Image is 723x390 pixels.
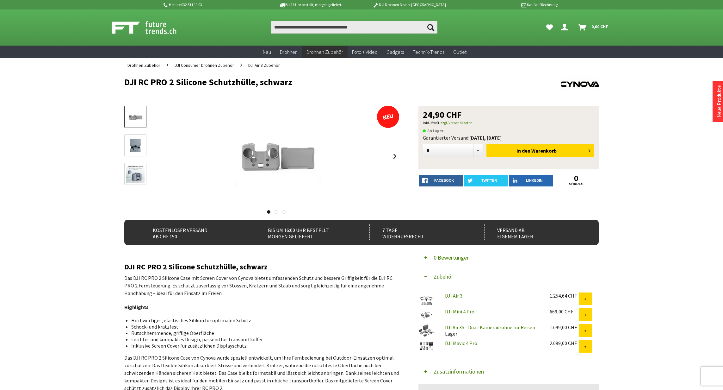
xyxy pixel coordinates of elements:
[424,21,437,34] button: Suchen
[131,336,394,343] li: Leichtes und kompaktes Design, passend für Transportkoffer
[131,330,394,336] li: Rutschhemmende, griffige Oberfläche
[175,62,234,68] span: DJI Consumer Drohnen Zubehör
[526,179,542,182] span: LinkedIn
[576,21,611,34] a: Warenkorb
[352,49,378,55] span: Foto + Video
[550,324,579,330] div: 1.099,00 CHF
[440,324,545,337] div: Lager
[419,175,463,186] a: facebook
[306,49,343,55] span: Drohnen Zubehör
[280,49,298,55] span: Drohnen
[453,49,467,55] span: Outlet
[271,21,437,34] input: Produkt, Marke, Kategorie, EAN, Artikelnummer…
[140,224,241,240] div: Kostenloser Versand ab CHF 150
[360,1,459,9] p: DJI Drohnen Dealer [GEOGRAPHIC_DATA]
[418,362,599,381] button: Zusatzinformationen
[509,175,553,186] a: LinkedIn
[554,175,598,182] a: 0
[124,77,504,87] h1: DJI RC PRO 2 Silicone Schutzhülle, schwarz
[445,340,477,346] a: DJI Mavic 4 Pro
[248,62,280,68] span: DJI Air 3 Zubehör
[413,49,444,55] span: Technik-Trends
[418,340,434,352] img: DJI Mavic 4 Pro
[418,267,599,286] button: Zubehör
[423,135,594,141] div: Garantierter Versand:
[126,108,145,126] img: Vorschau: DJI RC PRO 2 Silicone Schutzhülle, schwarz
[423,110,462,119] span: 24,90 CHF
[423,119,594,127] p: inkl. MwSt.
[369,224,470,240] div: 7 Tage Widerrufsrecht
[418,324,434,337] img: DJI Air 3S - Dual-Kameradrohne für Reisen
[171,58,237,72] a: DJI Consumer Drohnen Zubehör
[591,22,608,32] span: 0,00 CHF
[716,85,722,117] a: Neue Produkte
[418,308,434,321] img: DJI Mini 4 Pro
[561,77,599,91] img: CYNOVA
[275,46,302,59] a: Drohnen
[124,263,399,271] h2: DJI RC PRO 2 Silicone Schutzhülle, schwarz
[543,21,556,34] a: Meine Favoriten
[554,182,598,186] a: shares
[302,46,348,59] a: Drohnen Zubehör
[418,292,434,308] img: DJI Air 3
[464,175,508,186] a: twitter
[124,274,399,297] p: Das DJI RC PRO 2 Silicone Case mit Screen Cover von Cynova bietet umfassenden Schutz und bessere ...
[550,292,579,299] div: 1.254,64 CHF
[531,148,557,154] span: Warenkorb
[386,49,404,55] span: Gadgets
[445,292,462,299] a: DJI Air 3
[124,304,149,310] strong: Highlights
[131,324,394,330] li: Schock- und kratzfest
[486,144,594,157] button: In den Warenkorb
[550,340,579,346] div: 2.099,00 CHF
[440,120,473,125] a: zzgl. Versandkosten
[226,106,327,207] img: DJI RC PRO 2 Silicone Schutzhülle, schwarz
[261,1,360,9] p: Bis 16 Uhr bestellt, morgen geliefert.
[131,317,394,324] li: Hochwertiges, elastisches Silikon für optimalen Schutz
[449,46,471,59] a: Outlet
[258,46,275,59] a: Neu
[550,308,579,315] div: 669,00 CHF
[245,58,283,72] a: DJI Air 3 Zubehör
[423,127,444,135] span: An Lager
[127,62,160,68] span: Drohnen Zubehör
[263,49,271,55] span: Neu
[516,148,530,154] span: In den
[445,324,535,330] a: DJI Air 3S - Dual-Kameradrohne für Reisen
[255,224,356,240] div: Bis um 16:00 Uhr bestellt Morgen geliefert
[131,343,394,349] li: Inklusive Screen Cover für zusätzlichen Displayschutz
[162,1,261,9] p: Hotline 032 511 11 03
[418,248,599,267] button: 0 Bewertungen
[469,135,502,141] b: [DATE], [DATE]
[559,21,573,34] a: Dein Konto
[484,224,585,240] div: Versand ab eigenem Lager
[445,308,474,315] a: DJI Mini 4 Pro
[434,179,454,182] span: facebook
[112,20,190,35] img: Shop Futuretrends - zur Startseite wechseln
[459,1,557,9] p: Kauf auf Rechnung
[348,46,382,59] a: Foto + Video
[124,58,164,72] a: Drohnen Zubehör
[408,46,449,59] a: Technik-Trends
[481,179,497,182] span: twitter
[382,46,408,59] a: Gadgets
